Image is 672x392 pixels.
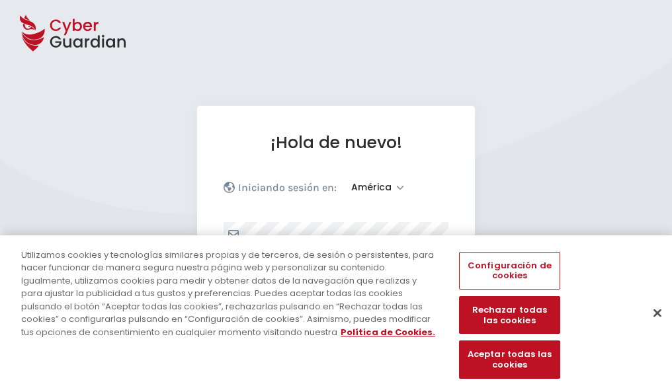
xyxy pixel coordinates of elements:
[224,132,448,153] h1: ¡Hola de nuevo!
[459,297,560,334] button: Rechazar todas las cookies
[21,249,439,339] div: Utilizamos cookies y tecnologías similares propias y de terceros, de sesión o persistentes, para ...
[459,252,560,290] button: Configuración de cookies, Abre el cuadro de diálogo del centro de preferencias.
[459,341,560,379] button: Aceptar todas las cookies
[341,326,435,338] a: Más información sobre su privacidad, se abre en una nueva pestaña
[238,181,337,194] p: Iniciando sesión en:
[643,298,672,327] button: Cerrar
